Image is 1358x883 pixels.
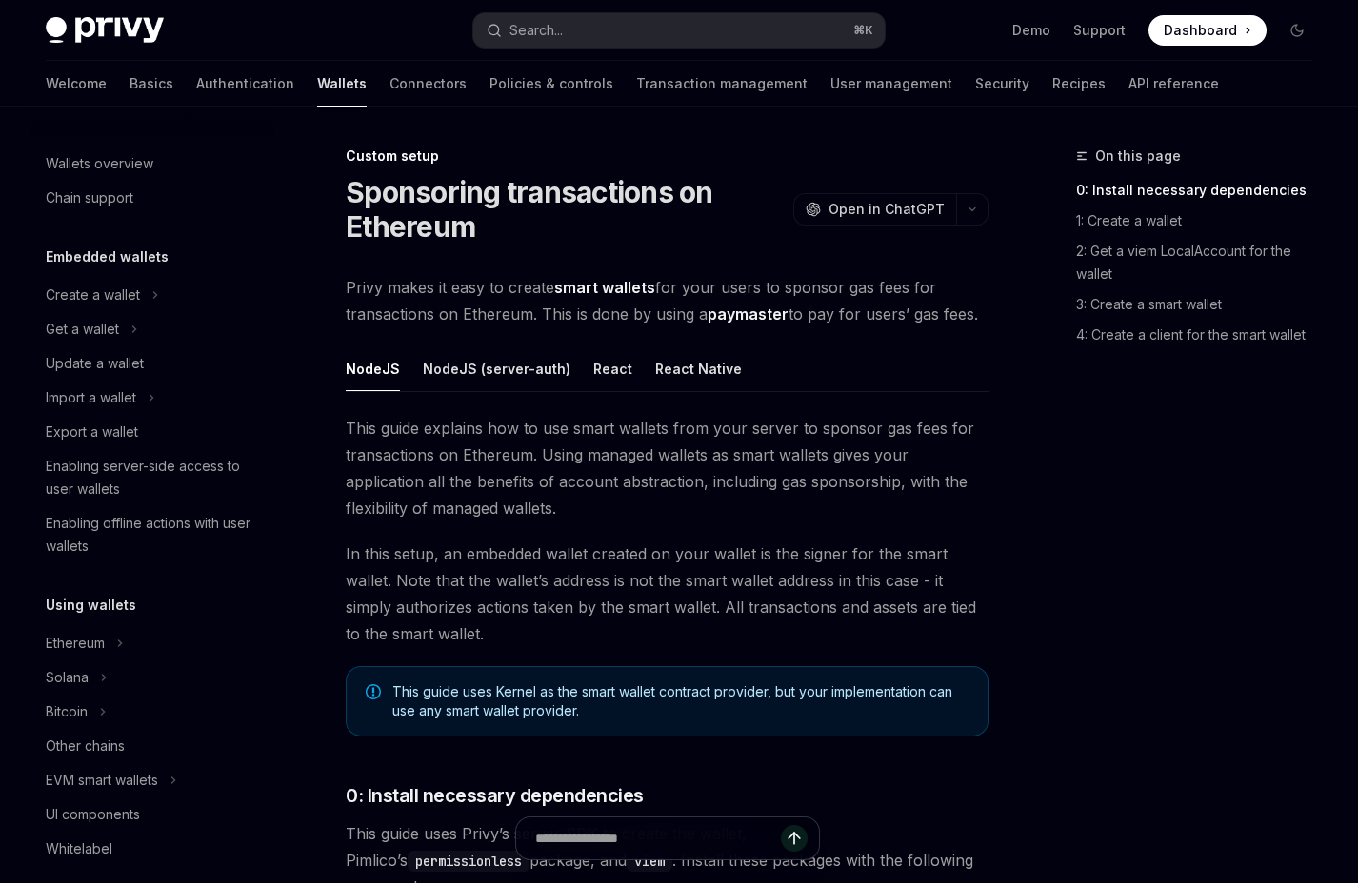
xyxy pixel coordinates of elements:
[346,782,644,809] span: 0: Install necessary dependencies
[46,512,263,558] div: Enabling offline actions with user wallets
[46,318,119,341] div: Get a wallet
[793,193,956,226] button: Open in ChatGPT
[423,346,570,391] button: NodeJS (server-auth)
[1073,21,1126,40] a: Support
[829,200,945,219] span: Open in ChatGPT
[708,304,789,324] a: paymaster
[830,61,952,107] a: User management
[46,421,138,443] div: Export a wallet
[1095,145,1181,167] span: On this page
[46,594,136,617] h5: Using wallets
[1128,61,1219,107] a: API reference
[46,837,112,860] div: Whitelabel
[554,278,655,297] strong: smart wallets
[30,832,274,866] a: Whitelabel
[853,23,873,38] span: ⌘ K
[46,352,144,375] div: Update a wallet
[346,274,989,327] span: Privy makes it easy to create for your users to sponsor gas fees for transactions on Ethereum. Th...
[593,346,632,391] button: React
[1076,175,1328,206] a: 0: Install necessary dependencies
[1164,21,1237,40] span: Dashboard
[46,803,140,826] div: UI components
[975,61,1029,107] a: Security
[46,284,140,306] div: Create a wallet
[1076,236,1328,289] a: 2: Get a viem LocalAccount for the wallet
[1076,289,1328,320] a: 3: Create a smart wallet
[1282,15,1312,46] button: Toggle dark mode
[30,147,274,181] a: Wallets overview
[46,735,125,757] div: Other chains
[1076,206,1328,236] a: 1: Create a wallet
[389,61,467,107] a: Connectors
[30,181,274,215] a: Chain support
[46,769,158,792] div: EVM smart wallets
[1148,15,1267,46] a: Dashboard
[30,506,274,563] a: Enabling offline actions with user wallets
[30,346,274,381] a: Update a wallet
[46,152,153,175] div: Wallets overview
[1052,61,1106,107] a: Recipes
[46,186,133,209] div: Chain support
[30,449,274,506] a: Enabling server-side access to user wallets
[130,61,173,107] a: Basics
[655,346,742,391] button: React Native
[1012,21,1050,40] a: Demo
[30,729,274,763] a: Other chains
[346,415,989,521] span: This guide explains how to use smart wallets from your server to sponsor gas fees for transaction...
[346,346,400,391] button: NodeJS
[46,17,164,44] img: dark logo
[46,666,89,689] div: Solana
[636,61,808,107] a: Transaction management
[317,61,367,107] a: Wallets
[346,147,989,166] div: Custom setup
[346,175,786,244] h1: Sponsoring transactions on Ethereum
[46,245,169,268] h5: Embedded wallets
[46,700,88,723] div: Bitcoin
[346,540,989,647] span: In this setup, an embedded wallet created on your wallet is the signer for the smart wallet. Note...
[473,13,886,48] button: Search...⌘K
[30,797,274,832] a: UI components
[196,61,294,107] a: Authentication
[489,61,613,107] a: Policies & controls
[366,684,381,699] svg: Note
[509,19,563,42] div: Search...
[1076,320,1328,350] a: 4: Create a client for the smart wallet
[46,632,105,655] div: Ethereum
[46,386,136,409] div: Import a wallet
[46,455,263,500] div: Enabling server-side access to user wallets
[46,61,107,107] a: Welcome
[392,682,969,720] span: This guide uses Kernel as the smart wallet contract provider, but your implementation can use any...
[781,825,808,852] button: Send message
[30,415,274,449] a: Export a wallet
